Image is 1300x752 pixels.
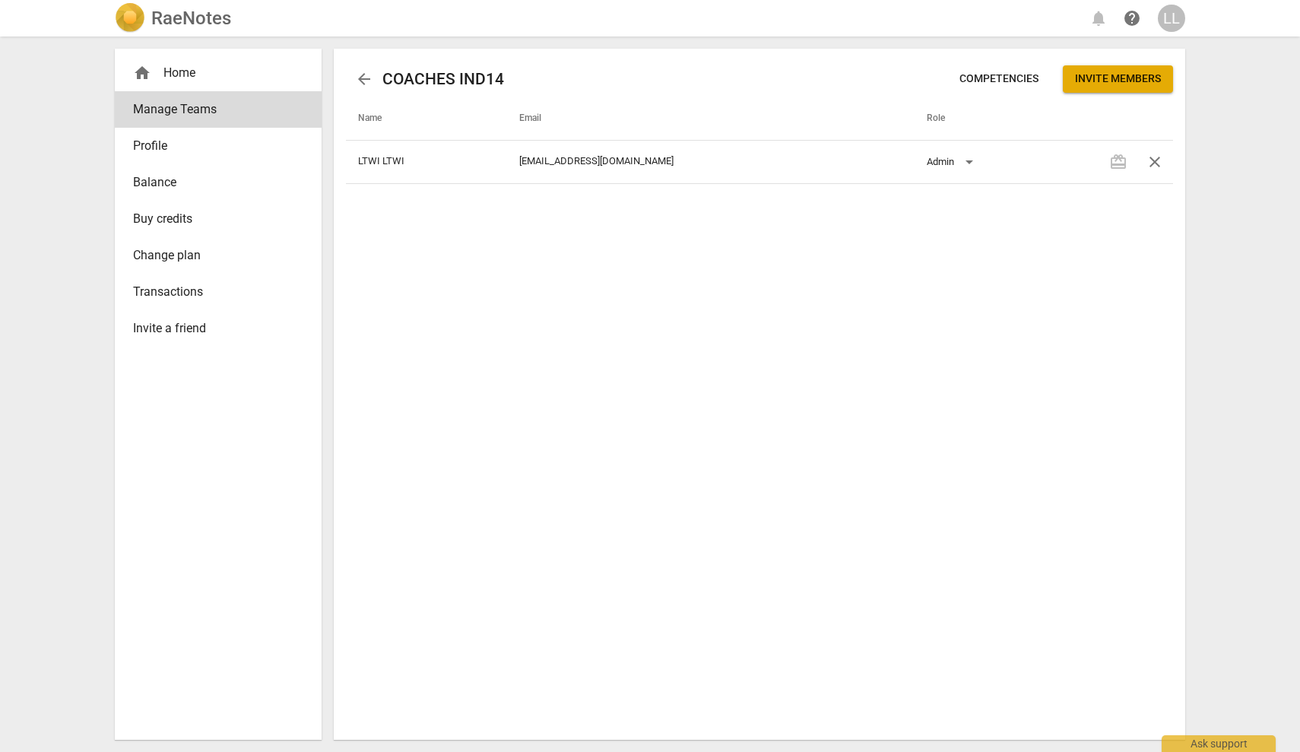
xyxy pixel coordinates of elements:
[519,113,560,125] span: Email
[358,113,400,125] span: Name
[507,140,915,183] td: [EMAIL_ADDRESS][DOMAIN_NAME]
[151,8,231,29] h2: RaeNotes
[133,319,291,338] span: Invite a friend
[133,283,291,301] span: Transactions
[133,210,291,228] span: Buy credits
[1075,71,1161,87] span: Invite members
[382,70,504,89] h2: COACHES IND14
[115,164,322,201] a: Balance
[115,201,322,237] a: Buy credits
[133,246,291,265] span: Change plan
[133,173,291,192] span: Balance
[927,150,978,174] div: Admin
[346,140,507,183] td: LTWI LTWI
[133,137,291,155] span: Profile
[133,100,291,119] span: Manage Teams
[115,3,231,33] a: LogoRaeNotes
[115,91,322,128] a: Manage Teams
[115,128,322,164] a: Profile
[1158,5,1185,32] button: LL
[1146,153,1164,171] span: close
[115,55,322,91] div: Home
[1118,5,1146,32] a: Help
[115,237,322,274] a: Change plan
[927,113,963,125] span: Role
[947,65,1051,93] button: Competencies
[355,70,373,88] span: arrow_back
[115,3,145,33] img: Logo
[959,71,1038,87] span: Competencies
[133,64,151,82] span: home
[133,64,291,82] div: Home
[115,274,322,310] a: Transactions
[115,310,322,347] a: Invite a friend
[1162,735,1276,752] div: Ask support
[1063,65,1173,93] button: Invite members
[1123,9,1141,27] span: help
